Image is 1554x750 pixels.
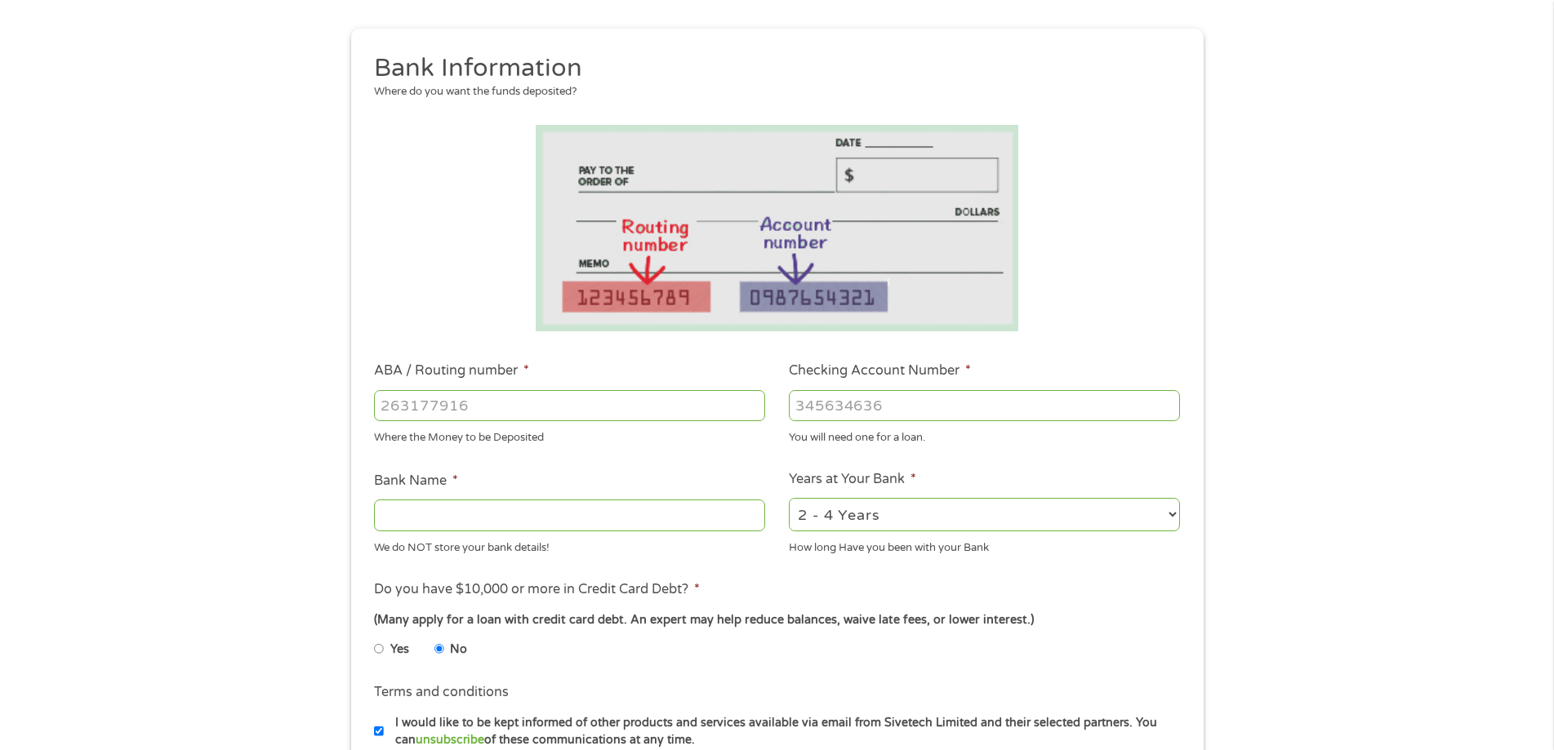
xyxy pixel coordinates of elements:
label: Yes [390,641,409,659]
input: 345634636 [789,390,1180,421]
a: unsubscribe [416,733,484,747]
h2: Bank Information [374,52,1168,85]
div: You will need one for a loan. [789,424,1180,446]
label: Years at Your Bank [789,471,916,488]
label: Checking Account Number [789,362,971,379]
label: Do you have $10,000 or more in Credit Card Debt? [374,581,700,598]
img: Routing number location [536,125,1019,331]
div: Where do you want the funds deposited? [374,84,1168,100]
label: ABA / Routing number [374,362,529,379]
label: Bank Name [374,473,458,490]
div: How long Have you been with your Bank [789,534,1180,556]
div: We do NOT store your bank details! [374,534,765,556]
div: (Many apply for a loan with credit card debt. An expert may help reduce balances, waive late fees... [374,611,1179,629]
label: Terms and conditions [374,684,509,701]
div: Where the Money to be Deposited [374,424,765,446]
label: I would like to be kept informed of other products and services available via email from Sivetech... [384,714,1185,749]
input: 263177916 [374,390,765,421]
label: No [450,641,467,659]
